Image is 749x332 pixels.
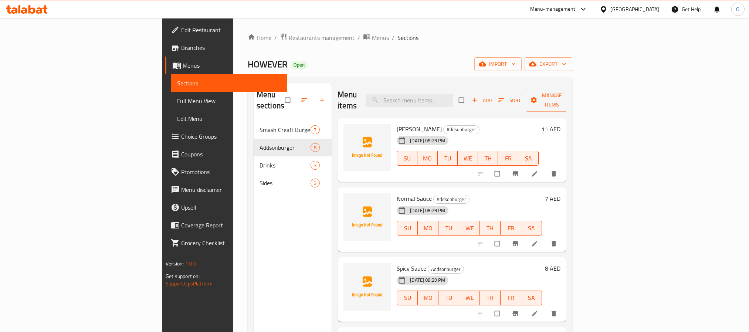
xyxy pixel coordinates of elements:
span: SA [524,292,539,303]
a: Edit Menu [171,110,287,128]
span: TU [441,292,456,303]
span: Menus [183,61,281,70]
button: delete [546,305,563,322]
span: Full Menu View [177,96,281,105]
span: Addsonburger [434,195,469,204]
div: [GEOGRAPHIC_DATA] [610,5,659,13]
span: Get support on: [166,271,200,281]
input: search [366,94,453,107]
span: Select section [454,93,470,107]
button: WE [459,291,480,305]
h6: 11 AED [542,124,560,134]
span: Addsonburger [260,143,311,152]
a: Edit menu item [531,240,540,247]
button: MO [418,291,438,305]
span: Select to update [490,237,506,251]
span: Addsonburger [428,265,464,274]
div: items [311,179,320,187]
div: items [311,125,320,134]
span: 1.0.0 [185,259,197,268]
span: WE [462,223,477,234]
button: Manage items [526,89,578,112]
span: MO [421,292,435,303]
a: Edit menu item [531,170,540,177]
a: Menu disclaimer [165,181,287,199]
a: Coverage Report [165,216,287,234]
span: WE [461,153,475,164]
span: SU [400,292,415,303]
button: WE [459,221,480,236]
button: Add section [314,92,332,108]
span: Select to update [490,167,506,181]
div: Drinks3 [254,156,332,174]
span: Promotions [181,167,281,176]
a: Coupons [165,145,287,163]
span: Spicy Sauce [397,263,426,274]
span: 8 [311,144,319,151]
span: Menu disclaimer [181,185,281,194]
span: Sort sections [296,92,314,108]
h6: 7 AED [545,193,560,204]
a: Sections [171,74,287,92]
button: SU [397,291,418,305]
div: Sides [260,179,311,187]
span: TH [483,292,498,303]
div: Open [291,61,308,70]
button: MO [417,151,438,166]
button: Add [470,95,494,106]
a: Menus [363,33,389,43]
div: Addsonburger [428,265,464,274]
li: / [357,33,360,42]
nav: breadcrumb [248,33,572,43]
span: FR [501,153,515,164]
span: Grocery Checklist [181,238,281,247]
img: Normal Sauce [343,193,391,241]
button: TU [438,151,458,166]
span: HOWEVER [248,56,288,72]
span: Add item [470,95,494,106]
span: TH [483,223,498,234]
span: Sort [498,96,521,105]
button: FR [501,221,521,236]
span: Select all sections [281,93,296,107]
a: Promotions [165,163,287,181]
span: Sort items [494,95,526,106]
a: Full Menu View [171,92,287,110]
button: TH [480,221,501,236]
span: FR [504,223,518,234]
a: Branches [165,39,287,57]
a: Edit Restaurant [165,21,287,39]
span: 3 [311,162,319,169]
span: import [480,60,516,69]
span: Version: [166,259,184,268]
button: Branch-specific-item [507,236,525,252]
button: Branch-specific-item [507,166,525,182]
h2: Menu items [338,89,357,111]
span: Coupons [181,150,281,159]
button: SA [521,291,542,305]
button: TU [438,291,459,305]
img: Spicy Sauce [343,263,391,311]
span: TU [441,223,456,234]
span: Sections [177,79,281,88]
button: SU [397,221,418,236]
img: Patty [343,124,391,171]
div: Drinks [260,161,311,170]
span: Normal Sauce [397,193,432,204]
button: delete [546,236,563,252]
div: Menu-management [530,5,576,14]
span: Restaurants management [289,33,355,42]
button: TH [478,151,498,166]
button: FR [498,151,518,166]
span: SA [524,223,539,234]
button: TH [480,291,501,305]
button: WE [458,151,478,166]
span: Branches [181,43,281,52]
button: Sort [496,95,523,106]
button: TU [438,221,459,236]
button: FR [501,291,521,305]
span: export [531,60,566,69]
a: Support.OpsPlatform [166,279,213,288]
